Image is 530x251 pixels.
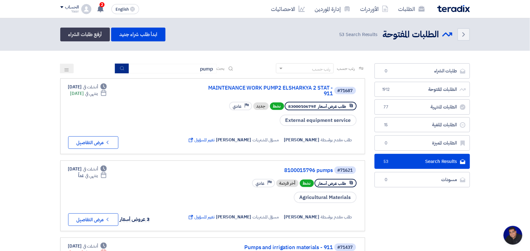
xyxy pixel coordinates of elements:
[284,137,320,143] span: [PERSON_NAME]
[116,7,129,12] span: English
[253,214,279,220] span: مسؤل المشتريات
[83,243,98,249] span: أنشئت في
[208,85,333,97] a: MAINTENANCE WORK PUMP2 ELSHARKYA 2 STAT - 911
[70,90,107,97] div: [DATE]
[382,159,390,165] span: 53
[318,103,346,109] span: طلب عرض أسعار
[382,104,390,110] span: 77
[375,63,470,79] a: طلبات الشراء0
[375,117,470,133] a: الطلبات الملغية15
[233,103,242,109] span: عادي
[375,172,470,187] a: مسودات0
[375,154,470,169] a: Search Results53
[187,214,215,220] span: تغيير المسؤول
[382,122,390,128] span: 15
[81,4,91,14] img: profile_test.png
[60,10,79,13] div: Yasir
[100,2,105,7] span: 2
[253,137,279,143] span: مسؤل المشتريات
[208,245,333,250] a: Pumps and irrigation materials - 911
[111,28,165,41] a: ابدأ طلب شراء جديد
[216,214,251,220] span: [PERSON_NAME]
[339,31,377,38] span: Search Results
[383,29,439,41] h2: الطلبات المفتوحة
[266,2,310,16] a: الاحصائيات
[284,214,320,220] span: [PERSON_NAME]
[338,89,353,93] div: #71687
[83,84,98,90] span: أنشئت في
[68,243,107,249] div: [DATE]
[318,180,346,186] span: طلب عرض أسعار
[382,68,390,74] span: 0
[382,140,390,146] span: 0
[382,177,390,183] span: 0
[338,168,353,173] div: #71621
[111,4,139,14] button: English
[253,102,269,110] div: جديد
[289,103,316,109] span: #8300010679
[68,213,118,226] button: عرض التفاصيل
[68,136,118,149] button: عرض التفاصيل
[208,168,333,173] a: 8100015796 pumps
[68,84,107,90] div: [DATE]
[280,115,357,126] span: External equipment service
[338,245,353,250] div: #71437
[321,137,352,143] span: طلب مقدم بواسطة
[217,65,225,72] span: بحث
[256,180,265,186] span: عادي
[68,166,107,172] div: [DATE]
[312,66,330,72] div: رتب حسب
[276,180,299,187] div: أخر فرصة
[270,102,284,110] span: نشط
[337,65,355,72] span: رتب حسب
[187,137,215,143] span: تغيير المسؤول
[321,214,352,220] span: طلب مقدم بواسطة
[375,82,470,97] a: الطلبات المفتوحة1912
[504,226,522,245] div: Open chat
[60,28,110,41] a: أرفع طلبات الشراء
[85,90,98,97] span: ينتهي في
[382,86,390,93] span: 1912
[375,135,470,151] a: الطلبات المميزة0
[294,192,357,203] span: Agricultural Materials
[355,2,393,16] a: الأوردرات
[129,64,217,73] input: ابحث بعنوان أو رقم الطلب
[78,172,107,179] div: غداً
[65,5,79,10] div: الحساب
[310,2,355,16] a: إدارة الموردين
[83,166,98,172] span: أنشئت في
[120,216,150,223] span: 3 عروض أسعار
[375,99,470,115] a: الطلبات المنتهية77
[300,180,314,187] span: نشط
[437,5,470,12] img: Teradix logo
[393,2,430,16] a: الطلبات
[85,172,98,179] span: ينتهي في
[339,31,345,38] span: 53
[216,137,251,143] span: [PERSON_NAME]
